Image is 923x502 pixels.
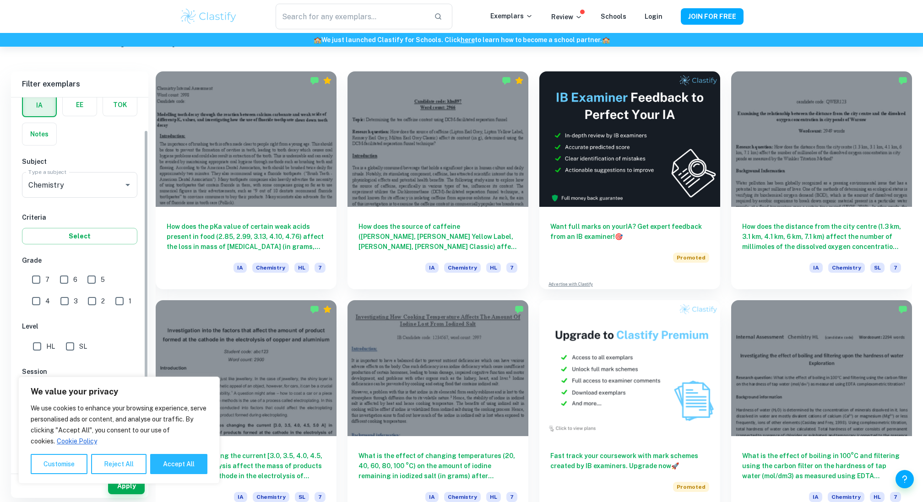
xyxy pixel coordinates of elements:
h6: What is the effect of changing temperatures (20, 40, 60, 80, 100 °C) on the amount of iodine rema... [358,451,517,481]
h6: Session [22,367,137,377]
h6: Grade [22,255,137,265]
button: Reject All [91,454,147,474]
span: 🏫 [602,36,610,43]
button: Accept All [150,454,207,474]
img: Marked [898,305,907,314]
span: Chemistry [828,263,865,273]
div: We value your privacy [18,377,220,484]
h6: Fast track your coursework with mark schemes created by IB examiners. Upgrade now [550,451,709,471]
img: Marked [310,76,319,85]
span: 7 [315,263,326,273]
span: SL [79,341,87,351]
button: Open [121,178,134,191]
a: How does the source of caffeine ([PERSON_NAME], [PERSON_NAME] Yellow Label, [PERSON_NAME], [PERSO... [347,71,528,289]
span: IA [425,492,439,502]
h6: How does the distance from the city centre (1.3 km, 3.1 km, 4.1 km, 6 km, 7.1 km) affect the numb... [742,221,901,252]
img: Marked [310,305,319,314]
img: Marked [502,76,511,85]
span: IA [425,263,439,273]
span: SL [295,492,309,502]
button: IA [23,94,56,116]
span: IA [809,492,822,502]
p: We use cookies to enhance your browsing experience, serve personalised ads or content, and analys... [31,403,207,447]
span: 7 [45,275,49,285]
div: Premium [323,305,332,314]
button: Select [22,228,137,244]
h6: Want full marks on your IA ? Get expert feedback from an IB examiner! [550,221,709,242]
span: 4 [45,296,50,306]
h6: Filter exemplars [11,71,148,97]
a: How does the pKa value of certain weak acids present in food (2.85, 2.99, 3.13, 4.10, 4.76) affec... [156,71,337,289]
button: TOK [103,94,137,116]
p: We value your privacy [31,386,207,397]
a: Login [645,13,662,20]
span: Chemistry [444,263,481,273]
span: HL [486,492,501,502]
div: Premium [323,76,332,85]
span: 🚀 [671,462,679,470]
span: 1 [129,296,131,306]
h6: How does the pKa value of certain weak acids present in food (2.85, 2.99, 3.13, 4.10, 4.76) affec... [167,221,326,252]
h6: We just launched Clastify for Schools. Click to learn how to become a school partner. [2,35,921,45]
span: 🏫 [314,36,321,43]
span: 7 [506,263,517,273]
span: HL [46,341,55,351]
span: Chemistry [252,263,289,273]
h6: Subject [22,157,137,167]
span: 7 [506,492,517,502]
h6: Criteria [22,212,137,222]
img: Marked [898,76,907,85]
button: Apply [108,478,145,494]
span: Chemistry [253,492,289,502]
span: 7 [890,492,901,502]
span: Chemistry [828,492,864,502]
span: IA [233,263,247,273]
a: How does the distance from the city centre (1.3 km, 3.1 km, 4.1 km, 6 km, 7.1 km) affect the numb... [731,71,912,289]
span: HL [486,263,501,273]
label: Type a subject [28,168,66,176]
span: Promoted [673,253,709,263]
a: Schools [601,13,626,20]
span: Promoted [673,482,709,492]
h6: How does the source of caffeine ([PERSON_NAME], [PERSON_NAME] Yellow Label, [PERSON_NAME], [PERSO... [358,221,517,252]
span: 7 [890,263,901,273]
a: Want full marks on yourIA? Get expert feedback from an IB examiner!PromotedAdvertise with Clastify [539,71,720,289]
h6: What is the effect of boiling in 100°C and filtering using the carbon filter on the hardness of t... [742,451,901,481]
span: IA [234,492,247,502]
button: Help and Feedback [896,470,914,488]
a: Cookie Policy [56,437,98,445]
button: Notes [22,123,56,145]
span: HL [294,263,309,273]
span: Chemistry [444,492,481,502]
span: 3 [74,296,78,306]
span: 🎯 [615,233,623,240]
a: Advertise with Clastify [548,281,593,287]
span: 5 [101,275,105,285]
button: Customise [31,454,87,474]
h6: Level [22,321,137,331]
img: Clastify logo [179,7,238,26]
span: SL [870,263,885,273]
span: 7 [315,492,326,502]
p: Review [551,12,582,22]
button: EE [63,94,97,116]
span: 6 [73,275,77,285]
p: Exemplars [490,11,533,21]
span: 2 [101,296,105,306]
a: here [461,36,475,43]
span: IA [809,263,823,273]
span: HL [870,492,885,502]
img: Thumbnail [539,71,720,207]
img: Thumbnail [539,300,720,436]
button: JOIN FOR FREE [681,8,744,25]
h6: How does changing the current [3.0, 3.5, 4.0, 4.5, 5.0 A] in electrolysis affect the mass of prod... [167,451,326,481]
input: Search for any exemplars... [276,4,427,29]
div: Premium [515,76,524,85]
img: Marked [515,305,524,314]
